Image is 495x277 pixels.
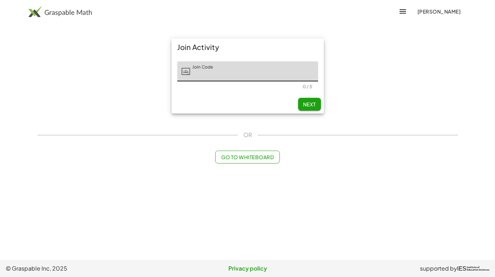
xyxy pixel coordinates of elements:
span: Next [303,101,316,107]
div: Join Activity [172,39,324,56]
button: Go to Whiteboard [215,151,280,163]
span: Institute of Education Sciences [467,266,489,271]
div: 0 / 5 [303,84,312,89]
a: IESInstitute ofEducation Sciences [457,264,489,273]
span: Go to Whiteboard [221,154,274,160]
button: Next [298,98,321,111]
span: supported by [420,264,457,273]
span: [PERSON_NAME] [417,8,461,15]
span: © Graspable Inc, 2025 [6,264,167,273]
span: IES [457,265,466,272]
button: [PERSON_NAME] [411,5,466,18]
a: Privacy policy [167,264,328,273]
span: OR [243,131,252,139]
